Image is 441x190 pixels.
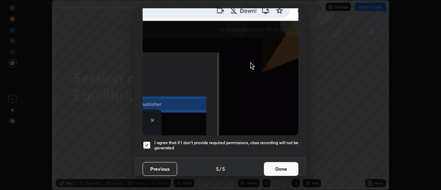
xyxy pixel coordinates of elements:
[219,165,222,172] h4: /
[264,162,298,176] button: Done
[222,165,225,172] h4: 5
[154,140,298,151] h5: I agree that if I don't provide required permissions, class recording will not be generated
[143,162,177,176] button: Previous
[216,165,219,172] h4: 5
